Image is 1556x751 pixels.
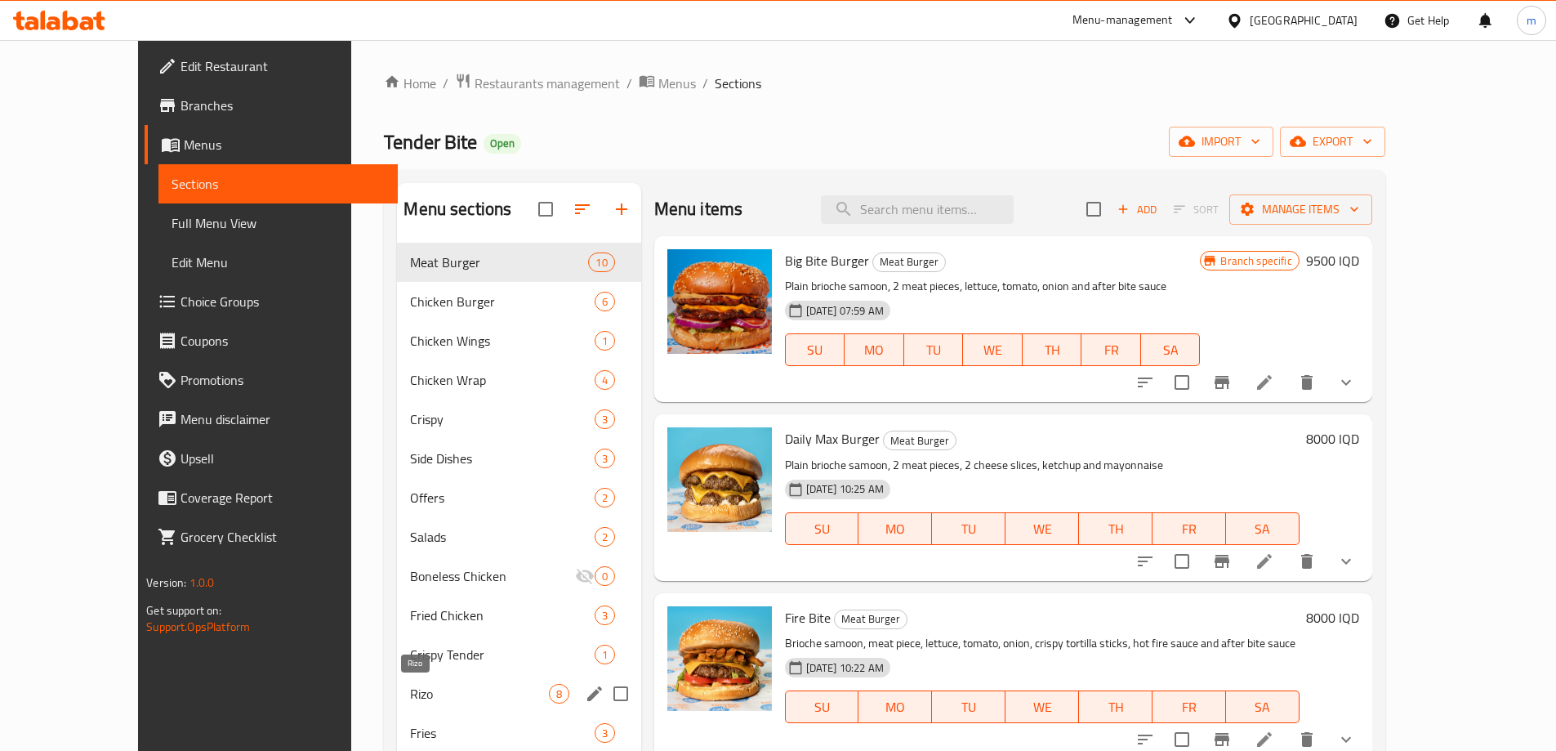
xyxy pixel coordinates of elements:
[1165,544,1199,579] span: Select to update
[1326,363,1366,402] button: show more
[397,674,640,713] div: Rizo8edit
[1250,11,1358,29] div: [GEOGRAPHIC_DATA]
[1287,542,1326,581] button: delete
[595,373,614,388] span: 4
[184,135,385,154] span: Menus
[181,370,385,390] span: Promotions
[410,606,594,625] span: Fried Chicken
[145,478,398,517] a: Coverage Report
[1336,552,1356,571] svg: Show Choices
[172,213,385,233] span: Full Menu View
[181,449,385,468] span: Upsell
[667,606,772,711] img: Fire Bite
[1126,363,1165,402] button: sort-choices
[158,164,398,203] a: Sections
[932,691,1005,723] button: TU
[1153,691,1226,723] button: FR
[595,647,614,663] span: 1
[873,253,945,271] span: Meat Burger
[145,86,398,125] a: Branches
[146,616,250,637] a: Support.OpsPlatform
[667,427,772,532] img: Daily Max Burger
[702,74,708,93] li: /
[1226,512,1300,545] button: SA
[158,203,398,243] a: Full Menu View
[785,633,1300,654] p: Brioche samoon, meat piece, lettuce, tomato, onion, crispy tortilla sticks, hot fire sauce and af...
[397,517,640,557] div: Salads2
[1111,197,1163,222] button: Add
[397,321,640,360] div: Chicken Wings1
[410,566,574,586] div: Boneless Chicken
[792,517,853,541] span: SU
[181,488,385,507] span: Coverage Report
[1336,730,1356,749] svg: Show Choices
[667,249,772,354] img: Big Bite Burger
[932,512,1005,545] button: TU
[1126,542,1165,581] button: sort-choices
[1086,517,1146,541] span: TH
[410,370,594,390] div: Chicken Wrap
[1293,132,1372,152] span: export
[792,695,853,719] span: SU
[397,360,640,400] div: Chicken Wrap4
[1012,517,1072,541] span: WE
[181,409,385,429] span: Menu disclaimer
[410,331,594,351] span: Chicken Wings
[1306,606,1359,629] h6: 8000 IQD
[654,197,743,221] h2: Menu items
[172,174,385,194] span: Sections
[1233,517,1293,541] span: SA
[1153,512,1226,545] button: FR
[1255,373,1274,392] a: Edit menu item
[1202,363,1242,402] button: Branch-specific-item
[595,292,615,311] div: items
[1023,333,1082,366] button: TH
[475,74,620,93] span: Restaurants management
[410,292,594,311] span: Chicken Burger
[1165,365,1199,400] span: Select to update
[549,684,569,704] div: items
[872,253,946,272] div: Meat Burger
[1255,730,1274,749] a: Edit menu item
[970,338,1016,362] span: WE
[865,695,925,719] span: MO
[172,253,385,272] span: Edit Menu
[575,566,595,586] svg: Inactive section
[145,282,398,321] a: Choice Groups
[785,691,859,723] button: SU
[800,481,890,497] span: [DATE] 10:25 AM
[1141,333,1201,366] button: SA
[181,96,385,115] span: Branches
[1148,338,1194,362] span: SA
[1527,11,1536,29] span: m
[595,726,614,741] span: 3
[851,338,898,362] span: MO
[595,488,615,507] div: items
[181,292,385,311] span: Choice Groups
[595,331,615,351] div: items
[1306,427,1359,450] h6: 8000 IQD
[181,331,385,351] span: Coupons
[189,572,215,593] span: 1.0.0
[800,660,890,676] span: [DATE] 10:22 AM
[865,517,925,541] span: MO
[858,691,932,723] button: MO
[528,192,563,226] span: Select all sections
[410,723,594,743] span: Fries
[1233,695,1293,719] span: SA
[410,449,594,468] span: Side Dishes
[1163,197,1229,222] span: Select section first
[792,338,838,362] span: SU
[410,645,594,664] div: Crispy Tender
[146,572,186,593] span: Version:
[384,123,477,160] span: Tender Bite
[410,253,588,272] span: Meat Burger
[181,527,385,547] span: Grocery Checklist
[595,530,614,545] span: 2
[410,527,594,547] span: Salads
[410,488,594,507] div: Offers
[1029,338,1076,362] span: TH
[595,294,614,310] span: 6
[1111,197,1163,222] span: Add item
